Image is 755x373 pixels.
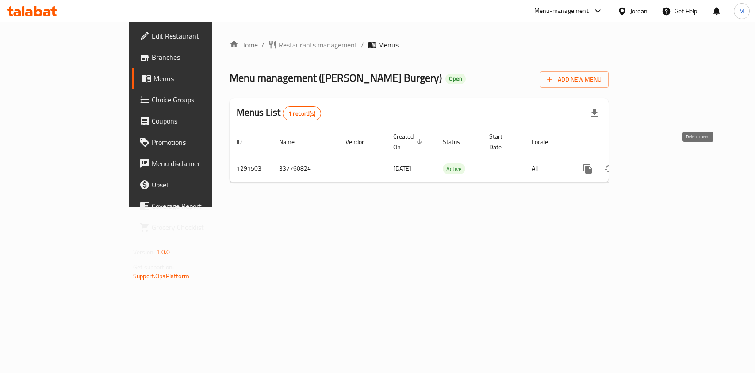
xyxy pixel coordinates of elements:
nav: breadcrumb [230,39,609,50]
div: Open [445,74,466,84]
span: Name [279,136,306,147]
a: Support.OpsPlatform [133,270,189,282]
span: Status [443,136,471,147]
span: Grocery Checklist [152,222,248,233]
button: more [577,158,598,179]
span: Coupons [152,116,248,126]
table: enhanced table [230,128,669,183]
span: Branches [152,52,248,62]
span: Active [443,164,465,174]
span: 1.0.0 [156,246,170,258]
span: Edit Restaurant [152,31,248,41]
span: Vendor [345,136,376,147]
a: Coupons [132,110,255,132]
span: Created On [393,131,425,152]
span: Menus [153,73,248,84]
span: Menu management ( [PERSON_NAME] Burgery ) [230,68,442,88]
span: Menu disclaimer [152,158,248,169]
div: Menu-management [534,6,589,16]
td: All [525,155,570,182]
div: Export file [584,103,605,124]
span: Upsell [152,179,248,190]
span: Promotions [152,137,248,148]
span: M [739,6,744,16]
span: Open [445,75,466,82]
h2: Menus List [237,106,321,120]
div: Jordan [630,6,648,16]
a: Choice Groups [132,89,255,110]
a: Grocery Checklist [132,217,255,238]
div: Total records count [283,106,321,120]
td: 337760824 [272,155,338,182]
span: Get support on: [133,261,174,273]
span: Menus [378,39,399,50]
th: Actions [570,128,669,155]
div: Active [443,163,465,174]
a: Restaurants management [268,39,357,50]
span: Locale [532,136,560,147]
a: Branches [132,47,255,68]
span: Version: [133,246,155,258]
a: Coverage Report [132,195,255,217]
a: Menu disclaimer [132,153,255,174]
a: Menus [132,68,255,89]
span: Restaurants management [279,39,357,50]
li: / [261,39,264,50]
a: Upsell [132,174,255,195]
td: - [482,155,525,182]
button: Change Status [598,158,620,179]
span: Start Date [489,131,514,152]
span: Choice Groups [152,94,248,105]
a: Promotions [132,132,255,153]
a: Edit Restaurant [132,25,255,47]
span: Coverage Report [152,201,248,211]
button: Add New Menu [540,71,609,88]
span: ID [237,136,253,147]
span: [DATE] [393,163,411,174]
span: 1 record(s) [283,109,321,118]
span: Add New Menu [547,74,602,85]
li: / [361,39,364,50]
